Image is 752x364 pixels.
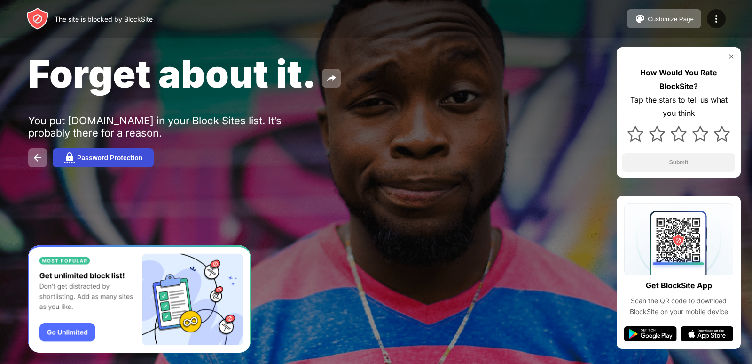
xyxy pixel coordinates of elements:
img: share.svg [326,73,337,84]
div: Customize Page [648,16,694,23]
div: You put [DOMAIN_NAME] in your Block Sites list. It’s probably there for a reason. [28,114,319,139]
iframe: Banner [28,245,251,353]
img: star.svg [692,126,708,142]
img: star.svg [671,126,687,142]
img: header-logo.svg [26,8,49,30]
img: star.svg [649,126,665,142]
img: star.svg [714,126,730,142]
button: Submit [622,153,735,172]
img: pallet.svg [634,13,646,24]
button: Password Protection [53,148,154,167]
img: password.svg [64,152,75,163]
div: The site is blocked by BlockSite [55,15,153,23]
img: google-play.svg [624,326,677,341]
img: rate-us-close.svg [728,53,735,60]
div: Tap the stars to tell us what you think [622,93,735,121]
span: Forget about it. [28,51,316,97]
div: How Would You Rate BlockSite? [622,66,735,93]
img: menu-icon.svg [711,13,722,24]
div: Scan the QR code to download BlockSite on your mobile device [624,296,733,317]
img: star.svg [627,126,643,142]
button: Customize Page [627,9,701,28]
div: Password Protection [77,154,142,162]
img: back.svg [32,152,43,163]
div: Get BlockSite App [646,279,712,292]
img: app-store.svg [681,326,733,341]
img: qrcode.svg [624,203,733,275]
